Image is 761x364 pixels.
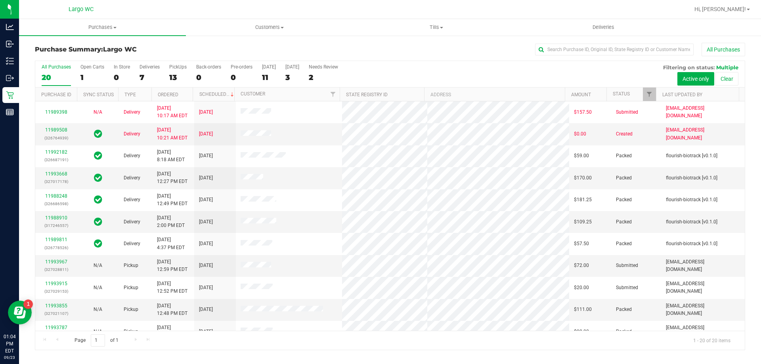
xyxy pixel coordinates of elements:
[616,196,632,204] span: Packed
[124,306,138,313] span: Pickup
[424,88,565,101] th: Address
[157,192,187,208] span: [DATE] 12:49 PM EDT
[124,109,140,116] span: Delivery
[666,324,740,339] span: [EMAIL_ADDRESS][DOMAIN_NAME]
[45,259,67,265] a: 11993967
[186,24,352,31] span: Customers
[45,215,67,221] a: 11988910
[616,130,633,138] span: Created
[196,64,221,70] div: Back-orders
[616,109,638,116] span: Submitted
[687,334,737,346] span: 1 - 20 of 20 items
[69,6,94,13] span: Largo WC
[45,281,67,286] a: 11993915
[663,64,715,71] span: Filtering on status:
[157,236,185,251] span: [DATE] 4:37 PM EDT
[45,193,67,199] a: 11988248
[45,237,67,242] a: 11989811
[574,109,592,116] span: $157.50
[199,328,213,335] span: [DATE]
[574,306,592,313] span: $111.00
[94,307,102,312] span: Not Applicable
[199,91,235,97] a: Scheduled
[582,24,625,31] span: Deliveries
[94,109,102,115] span: Not Applicable
[124,328,138,335] span: Pickup
[285,64,299,70] div: [DATE]
[616,174,632,182] span: Packed
[666,218,717,226] span: flourish-biotrack [v0.1.0]
[40,134,72,142] p: (326764939)
[94,109,102,116] button: N/A
[19,19,186,36] a: Purchases
[114,64,130,70] div: In Store
[40,288,72,295] p: (327029153)
[94,128,102,139] span: In Sync
[91,334,105,347] input: 1
[6,57,14,65] inline-svg: Inventory
[157,105,187,120] span: [DATE] 10:17 AM EDT
[124,262,138,269] span: Pickup
[327,88,340,101] a: Filter
[45,127,67,133] a: 11989508
[186,19,353,36] a: Customers
[702,43,745,56] button: All Purchases
[199,109,213,116] span: [DATE]
[613,91,630,97] a: Status
[40,244,72,252] p: (326778526)
[42,64,71,70] div: All Purchases
[520,19,687,36] a: Deliveries
[124,284,138,292] span: Pickup
[616,284,638,292] span: Submitted
[94,238,102,249] span: In Sync
[231,73,252,82] div: 0
[40,222,72,229] p: (317246557)
[94,262,102,269] button: N/A
[114,73,130,82] div: 0
[616,262,638,269] span: Submitted
[94,150,102,161] span: In Sync
[157,126,187,141] span: [DATE] 10:21 AM EDT
[666,126,740,141] span: [EMAIL_ADDRESS][DOMAIN_NAME]
[45,303,67,309] a: 11993855
[535,44,694,55] input: Search Purchase ID, Original ID, State Registry ID or Customer Name...
[574,218,592,226] span: $109.25
[4,333,15,354] p: 01:04 PM EDT
[94,172,102,183] span: In Sync
[45,325,67,330] a: 11993787
[157,280,187,295] span: [DATE] 12:52 PM EDT
[6,91,14,99] inline-svg: Retail
[80,64,104,70] div: Open Carts
[199,262,213,269] span: [DATE]
[103,46,137,53] span: Largo WC
[124,174,140,182] span: Delivery
[666,174,717,182] span: flourish-biotrack [v0.1.0]
[353,19,520,36] a: Tills
[94,306,102,313] button: N/A
[157,170,187,185] span: [DATE] 12:27 PM EDT
[574,262,589,269] span: $72.00
[666,258,740,273] span: [EMAIL_ADDRESS][DOMAIN_NAME]
[158,92,178,97] a: Ordered
[231,64,252,70] div: Pre-orders
[45,109,67,115] a: 11989398
[169,64,187,70] div: PickUps
[40,200,72,208] p: (326686598)
[4,354,15,360] p: 09/23
[666,302,740,317] span: [EMAIL_ADDRESS][DOMAIN_NAME]
[6,40,14,48] inline-svg: Inbound
[6,108,14,116] inline-svg: Reports
[285,73,299,82] div: 3
[8,301,32,324] iframe: Resource center
[40,266,72,273] p: (327028811)
[40,178,72,185] p: (327017178)
[94,284,102,292] button: N/A
[346,92,388,97] a: State Registry ID
[199,196,213,204] span: [DATE]
[45,149,67,155] a: 11992182
[574,240,589,248] span: $57.50
[140,73,160,82] div: 7
[199,130,213,138] span: [DATE]
[83,92,114,97] a: Sync Status
[169,73,187,82] div: 13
